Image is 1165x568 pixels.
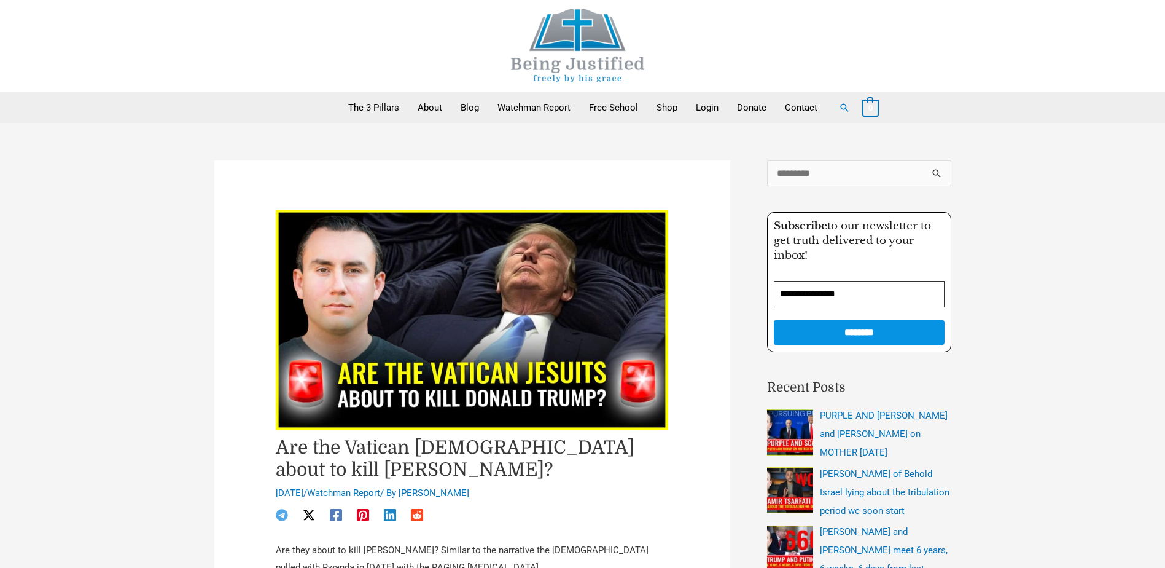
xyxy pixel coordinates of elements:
[687,92,728,123] a: Login
[774,281,945,307] input: Email Address *
[728,92,776,123] a: Donate
[357,509,369,521] a: Pinterest
[303,509,315,521] a: Twitter / X
[486,9,670,82] img: Being Justified
[580,92,647,123] a: Free School
[339,92,408,123] a: The 3 Pillars
[451,92,488,123] a: Blog
[868,103,873,112] span: 0
[384,509,396,521] a: Linkedin
[276,487,303,499] span: [DATE]
[276,487,669,500] div: / / By
[647,92,687,123] a: Shop
[839,102,850,113] a: Search button
[820,468,949,516] a: [PERSON_NAME] of Behold Israel lying about the tribulation period we soon start
[774,219,931,262] span: to our newsletter to get truth delivered to your inbox!
[330,509,342,521] a: Facebook
[488,92,580,123] a: Watchman Report
[767,378,951,398] h2: Recent Posts
[339,92,827,123] nav: Primary Site Navigation
[276,436,669,481] h1: Are the Vatican [DEMOGRAPHIC_DATA] about to kill [PERSON_NAME]?
[774,219,827,232] strong: Subscribe
[820,410,948,458] a: PURPLE AND [PERSON_NAME] and [PERSON_NAME] on MOTHER [DATE]
[862,102,879,113] a: View Shopping Cart, empty
[307,487,380,499] a: Watchman Report
[399,487,469,499] a: [PERSON_NAME]
[411,509,423,521] a: Reddit
[276,509,288,521] a: Telegram
[776,92,827,123] a: Contact
[408,92,451,123] a: About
